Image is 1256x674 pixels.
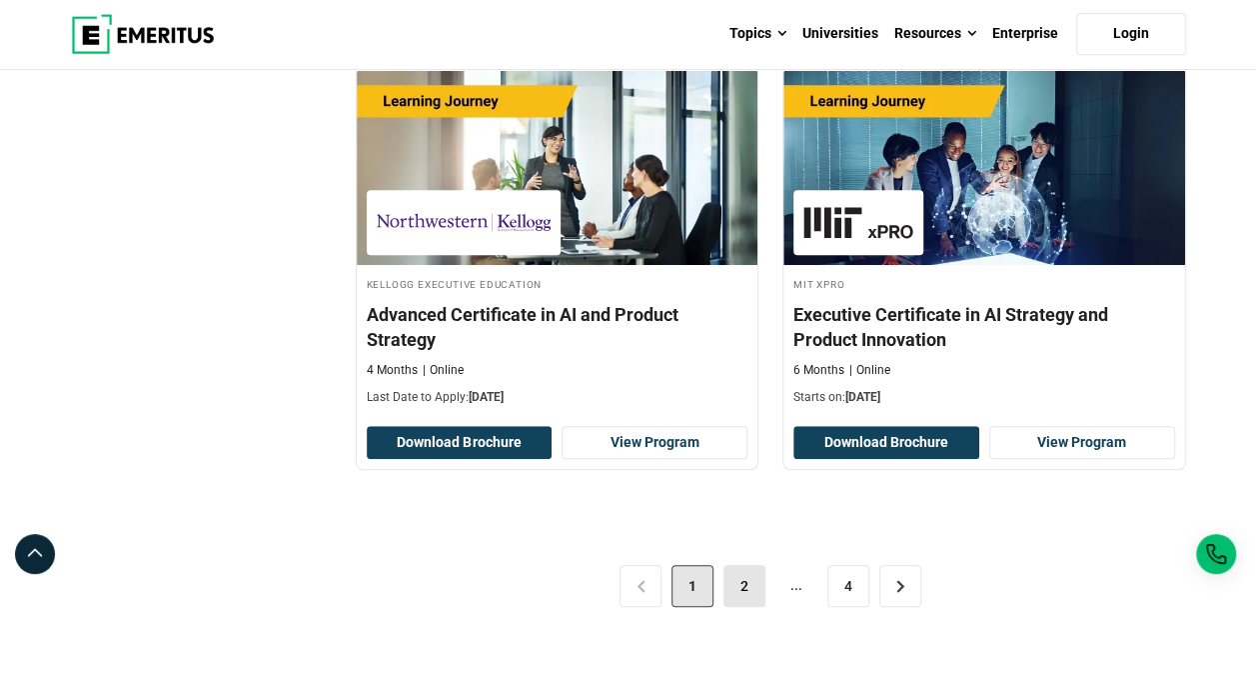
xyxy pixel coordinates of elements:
[845,390,880,404] span: [DATE]
[562,426,747,460] a: View Program
[723,565,765,607] a: 2
[989,426,1175,460] a: View Program
[793,275,1175,292] h4: MIT xPRO
[827,565,869,607] a: 4
[1076,13,1186,55] a: Login
[357,65,758,416] a: AI and Machine Learning Course by Kellogg Executive Education - September 11, 2025 Kellogg Execut...
[671,565,713,607] span: 1
[423,362,464,379] p: Online
[367,426,553,460] button: Download Brochure
[357,65,758,265] img: Advanced Certificate in AI and Product Strategy | Online AI and Machine Learning Course
[367,302,748,352] h4: Advanced Certificate in AI and Product Strategy
[367,389,748,406] p: Last Date to Apply:
[367,362,418,379] p: 4 Months
[367,275,748,292] h4: Kellogg Executive Education
[879,565,921,607] a: >
[775,565,817,607] span: ...
[469,390,504,404] span: [DATE]
[783,65,1185,265] img: Executive Certificate in AI Strategy and Product Innovation | Online AI and Machine Learning Course
[793,302,1175,352] h4: Executive Certificate in AI Strategy and Product Innovation
[803,200,913,245] img: MIT xPRO
[783,65,1185,416] a: AI and Machine Learning Course by MIT xPRO - November 13, 2025 MIT xPRO MIT xPRO Executive Certif...
[849,362,890,379] p: Online
[793,362,844,379] p: 6 Months
[377,200,551,245] img: Kellogg Executive Education
[793,389,1175,406] p: Starts on:
[793,426,979,460] button: Download Brochure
